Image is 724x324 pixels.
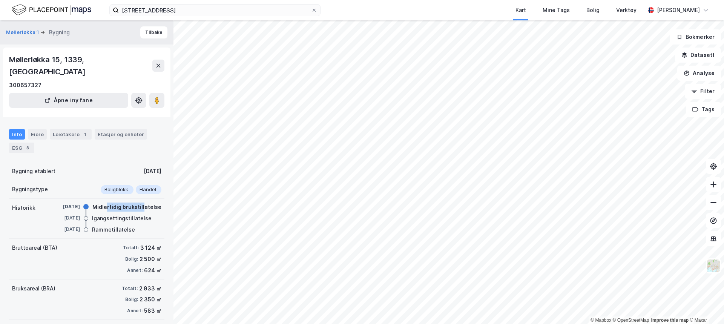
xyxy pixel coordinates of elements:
div: Igangsettingstillatelse [92,214,152,223]
button: Tags [686,102,721,117]
div: 3 124 ㎡ [140,243,161,252]
img: Z [706,259,721,273]
div: Totalt: [123,245,139,251]
div: Annet: [127,267,143,273]
iframe: Chat Widget [686,288,724,324]
button: Tilbake [140,26,167,38]
div: Leietakere [50,129,92,140]
div: ESG [9,143,34,153]
div: 2 933 ㎡ [139,284,161,293]
div: 583 ㎡ [144,306,161,315]
div: 8 [24,144,31,152]
div: [DATE] [50,203,80,210]
div: Rammetillatelse [92,225,135,234]
div: Eiere [28,129,47,140]
button: Datasett [675,48,721,63]
button: Analyse [677,66,721,81]
div: Bygning [49,28,70,37]
div: Annet: [127,308,143,314]
button: Åpne i ny fane [9,93,128,108]
div: Bolig: [125,296,138,303]
button: Møllerløkka 1 [6,29,40,36]
div: Mine Tags [543,6,570,15]
div: Historikk [12,203,35,212]
div: 1 [81,131,89,138]
div: Møllerløkka 15, 1339, [GEOGRAPHIC_DATA] [9,54,152,78]
div: [DATE] [50,215,80,221]
div: Bygningstype [12,185,48,194]
div: [PERSON_NAME] [657,6,700,15]
img: logo.f888ab2527a4732fd821a326f86c7f29.svg [12,3,91,17]
div: Bruttoareal (BTA) [12,243,57,252]
button: Filter [685,84,721,99]
div: 624 ㎡ [144,266,161,275]
button: Bokmerker [670,29,721,45]
input: Søk på adresse, matrikkel, gårdeiere, leietakere eller personer [119,5,311,16]
div: [DATE] [50,226,80,233]
div: Etasjer og enheter [98,131,144,138]
div: Bygning etablert [12,167,55,176]
div: 2 350 ㎡ [140,295,161,304]
div: Midlertidig brukstillatelse [92,203,161,212]
div: Bolig: [125,256,138,262]
div: Bolig [586,6,600,15]
div: Totalt: [122,286,138,292]
div: Verktøy [616,6,637,15]
div: 300657327 [9,81,41,90]
div: [DATE] [144,167,161,176]
div: Kart [515,6,526,15]
div: Bruksareal (BRA) [12,284,55,293]
a: Mapbox [591,318,611,323]
div: Info [9,129,25,140]
div: 2 500 ㎡ [140,255,161,264]
a: Improve this map [651,318,689,323]
a: OpenStreetMap [613,318,649,323]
